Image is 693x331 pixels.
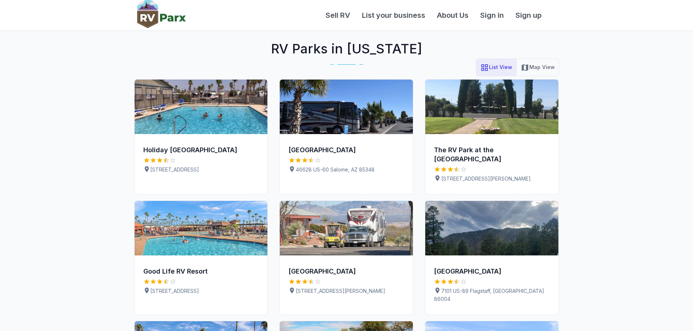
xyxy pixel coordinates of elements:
[476,58,517,76] button: list
[135,201,268,255] img: Good Life RV Resort
[134,79,268,195] a: Holiday Palms ResortHoliday [GEOGRAPHIC_DATA]3.5 Stars[STREET_ADDRESS]
[288,166,404,174] p: 46628 US-60 Salome, AZ 85348
[279,201,413,315] a: CT RV Resort[GEOGRAPHIC_DATA]3.5 Stars[STREET_ADDRESS][PERSON_NAME]
[288,146,404,155] div: [GEOGRAPHIC_DATA]
[288,267,404,276] div: [GEOGRAPHIC_DATA]
[320,10,356,21] a: Sell RV
[431,10,474,21] a: About Us
[128,30,565,58] h2: RV Parks in [US_STATE]
[425,201,559,315] a: Flagstaff RV Park[GEOGRAPHIC_DATA]3.5 Stars7101 US-89 Flagstaff, [GEOGRAPHIC_DATA] 86004
[434,146,550,164] div: The RV Park at the [GEOGRAPHIC_DATA]
[476,58,559,76] div: List/Map View Toggle
[143,166,259,174] p: [STREET_ADDRESS]
[143,267,259,276] div: Good Life RV Resort
[280,201,413,255] img: CT RV Resort
[425,80,558,134] img: The RV Park at the Pima County Fairgrounds
[434,287,550,303] p: 7101 US-89 Flagstaff, [GEOGRAPHIC_DATA] 86004
[135,80,268,134] img: Holiday Palms Resort
[434,175,550,183] p: [STREET_ADDRESS][PERSON_NAME]
[143,287,259,295] p: [STREET_ADDRESS]
[280,80,413,134] img: Desert Gold RV Resort
[288,287,404,295] p: [STREET_ADDRESS][PERSON_NAME]
[434,267,550,276] div: [GEOGRAPHIC_DATA]
[516,58,559,76] button: map
[425,201,558,255] img: Flagstaff RV Park
[356,10,431,21] a: List your business
[134,201,268,315] a: Good Life RV ResortGood Life RV Resort3.5 Stars[STREET_ADDRESS]
[279,79,413,195] a: Desert Gold RV Resort[GEOGRAPHIC_DATA]3.5 Stars46628 US-60 Salome, AZ 85348
[425,79,559,195] a: The RV Park at the Pima County FairgroundsThe RV Park at the [GEOGRAPHIC_DATA]3.5 Stars[STREET_AD...
[510,10,547,21] a: Sign up
[474,10,510,21] a: Sign in
[143,146,259,155] div: Holiday [GEOGRAPHIC_DATA]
